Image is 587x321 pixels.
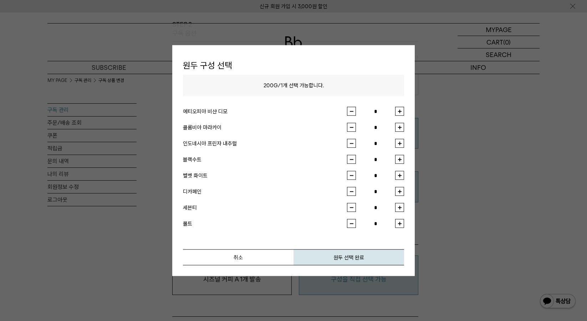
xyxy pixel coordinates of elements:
[183,56,404,75] h1: 원두 구성 선택
[183,139,347,147] div: 인도네시아 프린자 내추럴
[183,203,347,212] div: 세븐티
[293,249,404,265] button: 원두 선택 완료
[183,75,404,96] p: / 개 선택 가능합니다.
[183,107,347,115] div: 에티오피아 비샨 디모
[264,82,278,89] span: 200G
[183,155,347,164] div: 블랙수트
[281,82,283,89] span: 1
[183,219,347,228] div: 몰트
[183,123,347,131] div: 콜롬비아 마라카이
[183,171,347,180] div: 벨벳 화이트
[183,187,347,196] div: 디카페인
[183,249,293,265] button: 취소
